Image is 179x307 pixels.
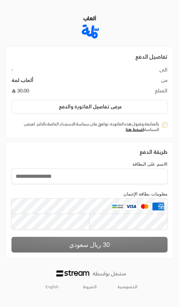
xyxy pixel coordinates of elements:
a: الخصوصية [117,284,137,290]
td: - [11,66,110,77]
label: معلومات بطاقة الإئتمان [123,191,168,197]
p: مشغل بواسطة [92,269,126,277]
td: من [110,77,168,87]
td: 30.00 [11,87,110,94]
button: عرض تفاصيل الفاتورة والدفع [11,100,168,114]
h2: تفاصيل الدفع [11,52,168,61]
a: English [42,282,62,292]
td: المبلغ [110,87,168,94]
label: الاسم على البطاقة [132,161,168,167]
img: Logo [56,270,89,276]
div: طريقة الدفع [11,148,168,156]
a: اضغط هنا [126,127,144,132]
label: بالمتابعة وقبول هذه الفاتورة، توافق على سياسة الاسترداد الخاصة بالتاجر. لعرض السياسة . [14,121,159,132]
td: الى [110,66,168,77]
img: Company Logo [76,13,104,41]
td: ألعاب لمة [11,77,110,87]
a: الشروط [83,284,97,290]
